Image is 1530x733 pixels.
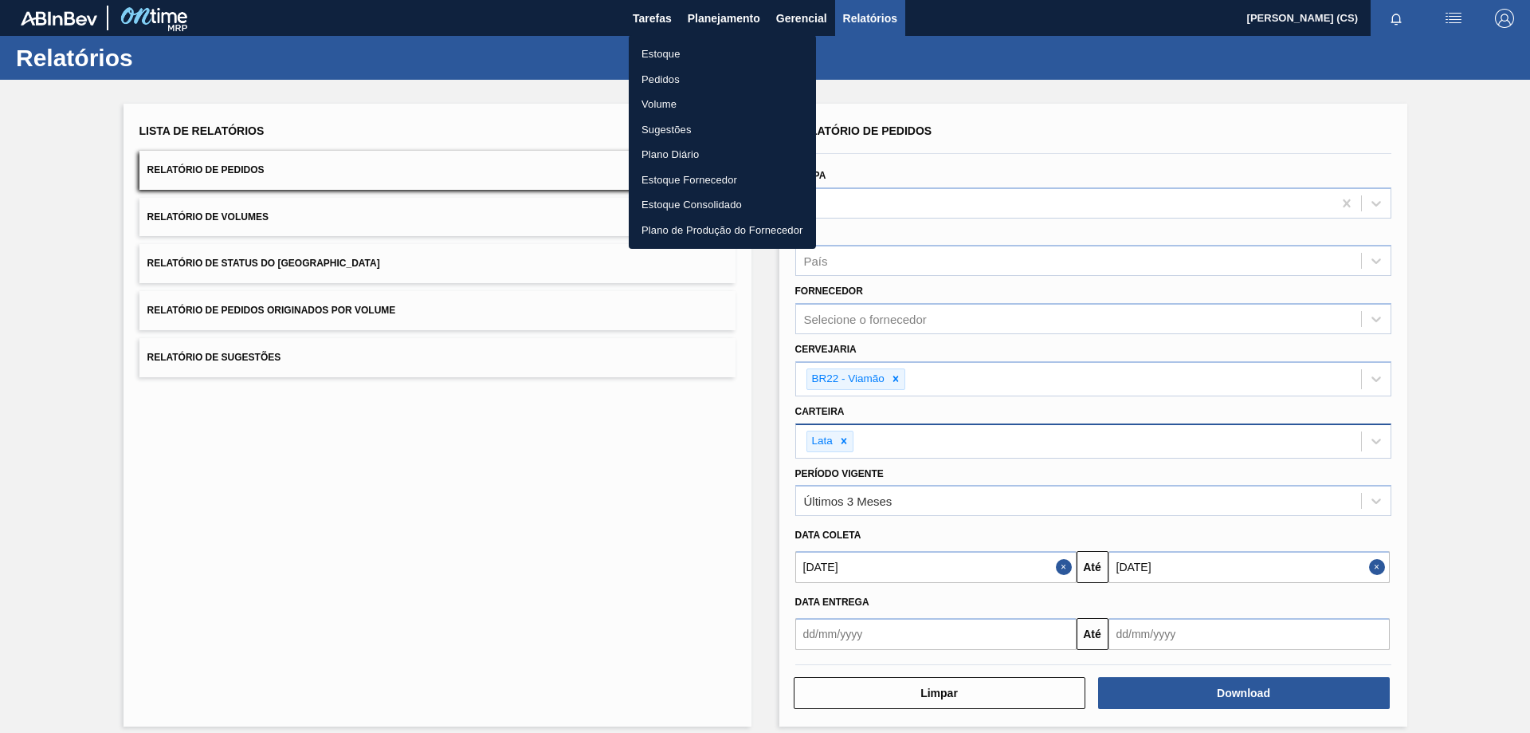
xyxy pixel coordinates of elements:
a: Volume [629,92,816,117]
a: Sugestões [629,117,816,143]
a: Estoque Consolidado [629,192,816,218]
a: Pedidos [629,67,816,93]
a: Estoque Fornecedor [629,167,816,193]
a: Plano de Produção do Fornecedor [629,218,816,243]
a: Estoque [629,41,816,67]
a: Plano Diário [629,142,816,167]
